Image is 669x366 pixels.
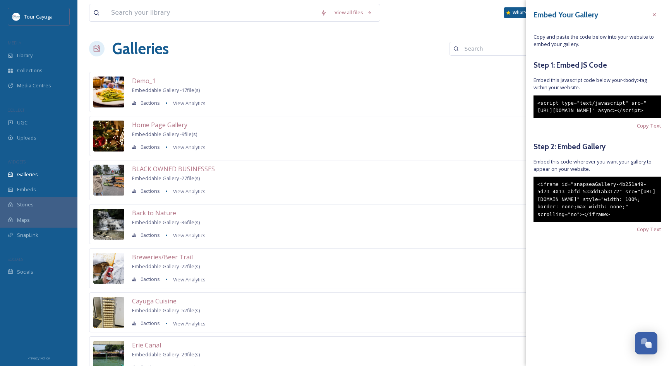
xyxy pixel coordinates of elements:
img: 8b12590e-0186-42b8-a973-5bd71a6dbd46.jpg [93,121,124,152]
span: Galleries [17,171,38,178]
span: COLLECT [8,107,24,113]
h5: Step 1: Embed JS Code [533,60,661,71]
span: 0 actions [141,99,160,107]
span: Copy and paste the code below into your website to embed your gallery. [533,33,661,48]
span: View Analytics [173,188,206,195]
img: 2a925665-bfe4-4307-b39f-82d6651c2fd6.jpg [93,253,124,284]
span: Embed this code wherever you want your gallery to appear on your website. [533,158,661,173]
span: Copy Text [637,226,661,233]
img: 0054ad91-1920-4427-bb8f-6a559d9e730c.jpg [93,209,124,240]
img: download.jpeg [12,13,20,20]
span: Copy Text [637,122,661,129]
h5: Step 2: Embed Gallery [533,141,661,152]
span: Home Page Gallery [132,121,187,129]
span: Embeddable Gallery - 36 file(s) [132,219,200,226]
a: Galleries [112,37,169,60]
span: WIDGETS [8,159,26,165]
span: Embeddable Gallery - 27 file(s) [132,175,200,182]
a: View Analytics [169,275,206,284]
span: 0 actions [141,143,160,151]
span: Demo_1 [132,77,156,85]
span: Privacy Policy [27,356,50,361]
img: b1c86b97-aa6d-4996-b506-ffecc253ae75.jpg [93,297,124,328]
span: View Analytics [173,144,206,151]
span: Embeddable Gallery - 29 file(s) [132,351,200,358]
a: View Analytics [169,143,206,152]
span: Cayuga Cuisine [132,297,177,305]
span: Library [17,52,33,59]
a: View Analytics [169,231,206,240]
span: Embeddable Gallery - 17 file(s) [132,87,200,94]
a: Privacy Policy [27,353,50,362]
span: Stories [17,201,34,208]
span: SOCIALS [8,256,23,262]
a: View Analytics [169,319,206,328]
span: Breweries/Beer Trail [132,253,193,261]
img: 5085b4fc-1999-4666-8b56-f82a688a536d.jpg [93,77,124,107]
span: View Analytics [173,100,206,107]
a: View Analytics [169,187,206,196]
a: View all files [331,5,376,20]
span: 0 actions [141,320,160,327]
span: Embeddable Gallery - 52 file(s) [132,307,200,314]
span: Uploads [17,134,36,141]
span: Erie Canal [132,341,161,349]
span: 0 actions [141,276,160,283]
span: SnapLink [17,232,38,239]
span: Socials [17,268,33,276]
span: Maps [17,216,30,224]
span: Embeddable Gallery - 9 file(s) [132,131,197,138]
a: View Analytics [169,99,206,108]
a: What's New [504,7,543,18]
span: Collections [17,67,43,74]
span: 0 actions [141,232,160,239]
div: <script type="text/javascript" src="[URL][DOMAIN_NAME]" async></script> [533,95,661,118]
span: MEDIA [8,40,21,46]
span: Embed this Javascript code below your tag within your website. [533,77,661,91]
span: UGC [17,119,27,126]
div: <iframe id="snapseaGallery-4b251a49-5d73-4013-abfd-533dd1ab3172" src="[URL][DOMAIN_NAME]" style="... [533,177,661,222]
span: Back to Nature [132,209,176,217]
span: <body> [622,77,640,83]
span: View Analytics [173,320,206,327]
span: 0 actions [141,187,160,195]
button: Open Chat [635,332,657,354]
input: Search your library [107,4,317,21]
h3: Embed Your Gallery [533,9,598,20]
img: f76f4bd2-e86a-4fec-bdc3-dc1b842b5127.jpg [93,165,124,196]
input: Search [461,41,536,56]
span: Tour Cayuga [24,13,53,20]
span: Embeds [17,186,36,193]
span: View Analytics [173,276,206,283]
span: Media Centres [17,82,51,89]
span: View Analytics [173,232,206,239]
span: Embeddable Gallery - 22 file(s) [132,263,200,270]
span: BLACK OWNED BUSINESSES [132,165,215,173]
